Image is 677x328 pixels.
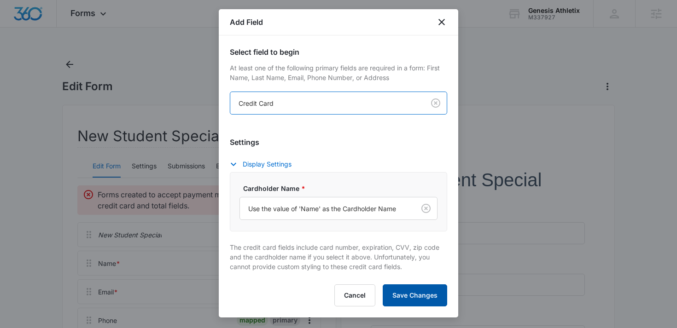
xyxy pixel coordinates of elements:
[334,284,375,306] button: Cancel
[230,63,447,82] p: At least one of the following primary fields are required in a form: First Name, Last Name, Email...
[230,17,263,28] h1: Add Field
[230,242,447,271] p: The credit card fields include card number, expiration, CVV, zip code and the cardholder name if ...
[383,284,447,306] button: Save Changes
[428,96,443,110] button: Clear
[436,17,447,28] button: close
[230,137,447,148] h3: Settings
[419,201,433,216] button: Clear
[230,46,447,58] h3: Select field to begin
[166,269,179,280] span: Qty.
[230,159,301,170] button: Display Settings
[243,184,441,193] label: Cardholder Name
